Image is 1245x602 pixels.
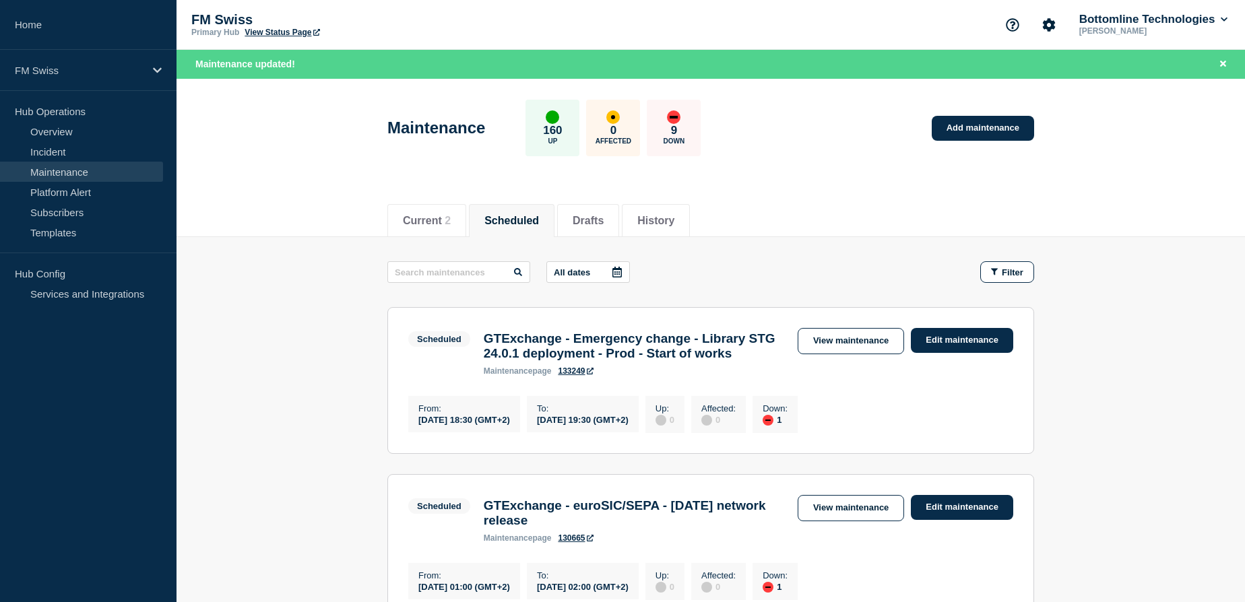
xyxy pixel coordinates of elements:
div: down [667,110,680,124]
input: Search maintenances [387,261,530,283]
span: 2 [445,215,451,226]
div: 0 [656,413,674,426]
button: Account settings [1035,11,1063,39]
a: Edit maintenance [911,495,1013,520]
div: disabled [701,415,712,426]
div: [DATE] 02:00 (GMT+2) [537,580,629,592]
a: Edit maintenance [911,328,1013,353]
button: Bottomline Technologies [1077,13,1230,26]
p: Down [664,137,685,145]
p: 9 [671,124,677,137]
div: affected [606,110,620,124]
p: Affected : [701,403,736,413]
button: History [637,215,674,227]
p: Up : [656,403,674,413]
div: Scheduled [417,501,461,511]
a: 130665 [558,533,593,543]
p: Affected : [701,570,736,580]
button: Scheduled [484,215,539,227]
div: 0 [656,580,674,593]
p: [PERSON_NAME] [1077,26,1217,36]
div: down [763,415,773,426]
button: Drafts [573,215,604,227]
a: View Status Page [245,28,319,37]
div: [DATE] 18:30 (GMT+2) [418,413,510,425]
p: FM Swiss [191,12,461,28]
button: Current 2 [403,215,451,227]
div: disabled [656,415,666,426]
div: 1 [763,580,788,593]
div: 0 [701,580,736,593]
a: View maintenance [798,328,904,354]
div: down [763,582,773,593]
span: Maintenance updated! [195,59,295,69]
button: Filter [980,261,1034,283]
p: 160 [543,124,562,137]
h3: GTExchange - Emergency change - Library STG 24.0.1 deployment - Prod - Start of works [484,331,784,361]
p: page [484,533,552,543]
a: View maintenance [798,495,904,521]
p: To : [537,570,629,580]
div: Scheduled [417,334,461,344]
div: 1 [763,413,788,426]
span: maintenance [484,533,533,543]
button: All dates [546,261,630,283]
p: page [484,366,552,376]
p: To : [537,403,629,413]
p: Up : [656,570,674,580]
p: FM Swiss [15,65,144,76]
div: [DATE] 01:00 (GMT+2) [418,580,510,592]
p: Affected [596,137,631,145]
div: [DATE] 19:30 (GMT+2) [537,413,629,425]
p: From : [418,570,510,580]
p: Up [548,137,557,145]
div: up [546,110,559,124]
p: Primary Hub [191,28,239,37]
div: disabled [656,582,666,593]
h3: GTExchange - euroSIC/SEPA - [DATE] network release [484,498,784,528]
p: 0 [610,124,616,137]
button: Support [998,11,1027,39]
span: maintenance [484,366,533,376]
p: Down : [763,403,788,413]
p: From : [418,403,510,413]
div: 0 [701,413,736,426]
span: Filter [1002,267,1023,277]
p: Down : [763,570,788,580]
div: disabled [701,582,712,593]
p: All dates [554,267,590,277]
h1: Maintenance [387,119,485,137]
a: Add maintenance [932,116,1034,141]
button: Close banner [1215,57,1232,72]
a: 133249 [558,366,593,376]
